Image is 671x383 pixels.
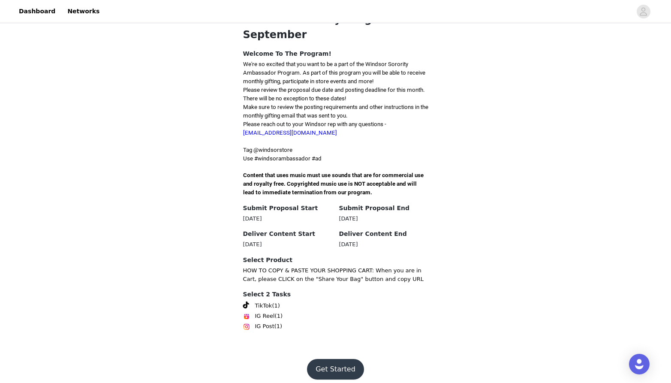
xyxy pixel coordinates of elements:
img: Instagram Reels Icon [243,313,250,320]
a: Dashboard [14,2,60,21]
img: Instagram Icon [243,323,250,330]
span: Tag @windsorstore [243,147,292,153]
span: IG Reel [255,312,275,320]
span: Use #windsorambassador #ad [243,155,322,162]
h4: Deliver Content End [339,229,428,238]
span: (1) [274,322,282,331]
div: avatar [639,5,647,18]
p: HOW TO COPY & PASTE YOUR SHOPPING CART: When you are in Cart, please CLICK on the "Share Your Bag... [243,266,428,283]
button: Get Started [307,359,364,380]
h4: Welcome To The Program! [243,49,428,58]
a: [EMAIL_ADDRESS][DOMAIN_NAME] [243,130,337,136]
span: IG Post [255,322,274,331]
div: Open Intercom Messenger [629,354,650,374]
span: TikTok [255,302,272,310]
span: Content that uses music must use sounds that are for commercial use and royalty free. Copyrighted... [243,172,425,196]
span: (1) [275,312,283,320]
div: [DATE] [339,240,428,249]
div: [DATE] [339,214,428,223]
h4: Select 2 Tasks [243,290,428,299]
a: Networks [62,2,105,21]
span: Make sure to review the posting requirements and other instructions in the monthly gifting email ... [243,104,428,119]
h4: Deliver Content Start [243,229,332,238]
h4: Select Product [243,256,428,265]
h1: Windsor Sorority Program - September [243,12,428,42]
span: Please reach out to your Windsor rep with any questions - [243,121,386,136]
h4: Submit Proposal End [339,204,428,213]
span: Please review the proposal due date and posting deadline for this month. There will be no excepti... [243,87,425,102]
span: We're so excited that you want to be a part of the Windsor Sorority Ambassador Program. As part o... [243,61,425,84]
span: (1) [272,302,280,310]
div: [DATE] [243,214,332,223]
div: [DATE] [243,240,332,249]
h4: Submit Proposal Start [243,204,332,213]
